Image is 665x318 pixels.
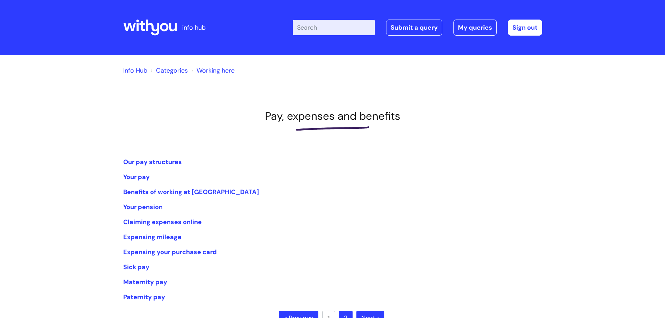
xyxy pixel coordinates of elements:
[293,20,542,36] div: | -
[190,65,235,76] li: Working here
[123,66,147,75] a: Info Hub
[123,263,149,271] a: Sick pay
[123,248,217,256] a: Expensing your purchase card
[293,20,375,35] input: Search
[123,110,542,123] h1: Pay, expenses and benefits
[123,233,182,241] a: Expensing mileage
[149,65,188,76] li: Solution home
[386,20,442,36] a: Submit a query
[123,218,202,226] a: Claiming expenses online
[123,173,150,181] a: Your pay
[156,66,188,75] a: Categories
[123,278,167,286] a: Maternity pay
[123,158,182,166] a: Our pay structures
[508,20,542,36] a: Sign out
[453,20,497,36] a: My queries
[123,203,163,211] a: Your pension
[123,188,259,196] a: Benefits of working at [GEOGRAPHIC_DATA]
[123,293,165,301] a: Paternity pay
[197,66,235,75] a: Working here
[182,22,206,33] p: info hub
